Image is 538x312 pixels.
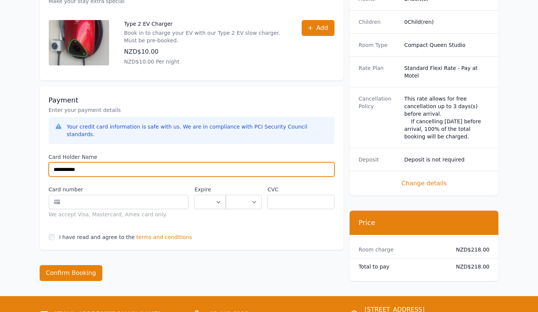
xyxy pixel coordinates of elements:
[404,64,490,79] dd: Standard Flexi Rate - Pay at Motel
[194,186,226,193] label: Expire
[124,47,287,56] p: NZD$10.00
[404,156,490,163] dd: Deposit is not required
[49,96,335,105] h3: Payment
[404,41,490,49] dd: Compact Queen Studio
[136,233,192,241] span: terms and conditions
[267,186,334,193] label: CVC
[49,106,335,114] p: Enter your payment details
[316,23,328,33] span: Add
[450,246,490,253] dd: NZD$218.00
[302,20,335,36] button: Add
[124,58,287,65] p: NZD$10.00 Per night
[450,263,490,270] dd: NZD$218.00
[59,234,135,240] label: I have read and agree to the
[226,186,261,193] label: .
[49,153,335,161] label: Card Holder Name
[49,20,109,65] img: Type 2 EV Charger
[359,246,444,253] dt: Room charge
[404,95,490,140] div: This rate allows for free cancellation up to 3 days(s) before arrival. If cancelling [DATE] befor...
[359,179,490,188] span: Change details
[359,41,398,49] dt: Room Type
[40,265,103,281] button: Confirm Booking
[404,18,490,26] dd: 0 Child(ren)
[359,156,398,163] dt: Deposit
[124,20,287,28] p: Type 2 EV Charger
[49,186,189,193] label: Card number
[359,263,444,270] dt: Total to pay
[359,18,398,26] dt: Children
[359,64,398,79] dt: Rate Plan
[359,218,490,227] h3: Price
[124,29,287,44] p: Book in to charge your EV with our Type 2 EV slow charger. Must be pre-booked.
[49,211,189,218] div: We accept Visa, Mastercard, Amex card only.
[359,95,398,140] dt: Cancellation Policy
[67,123,328,138] div: Your credit card information is safe with us. We are in compliance with PCI Security Council stan...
